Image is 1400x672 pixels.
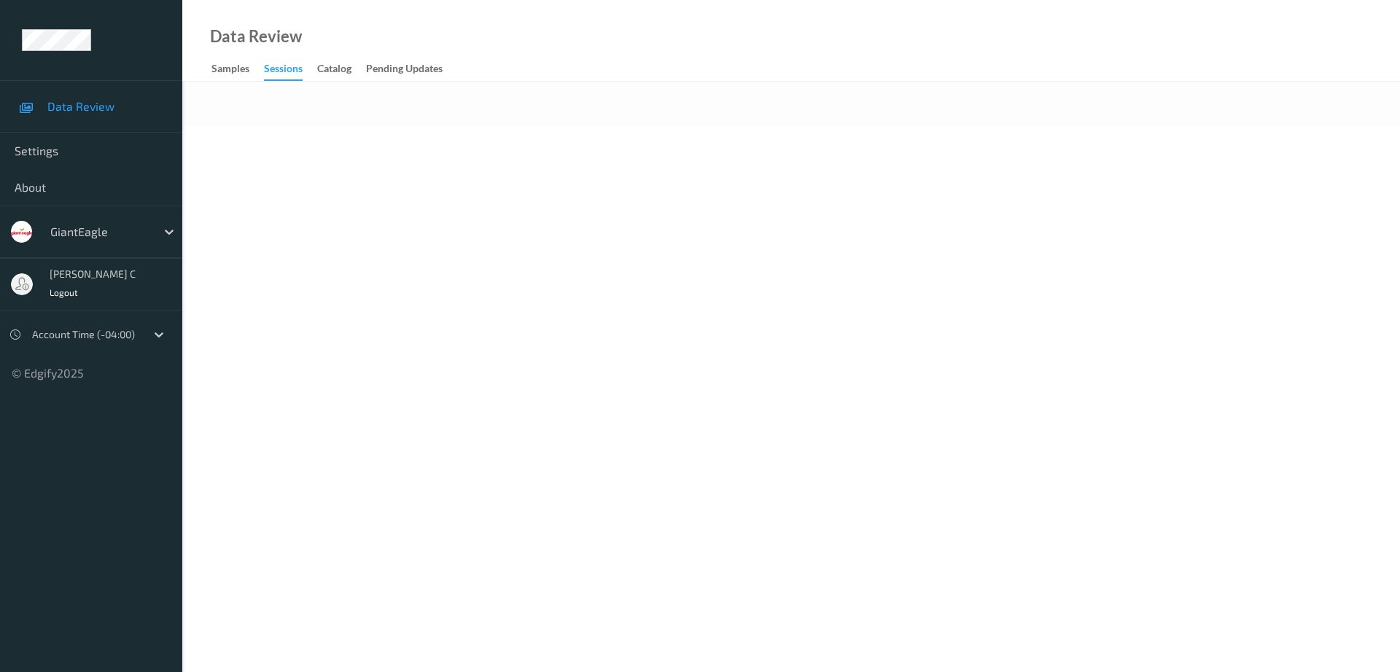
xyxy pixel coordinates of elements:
[264,61,303,81] div: Sessions
[317,59,366,79] a: Catalog
[211,61,249,79] div: Samples
[264,59,317,81] a: Sessions
[211,59,264,79] a: Samples
[317,61,351,79] div: Catalog
[366,59,457,79] a: Pending Updates
[210,29,302,44] div: Data Review
[366,61,443,79] div: Pending Updates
